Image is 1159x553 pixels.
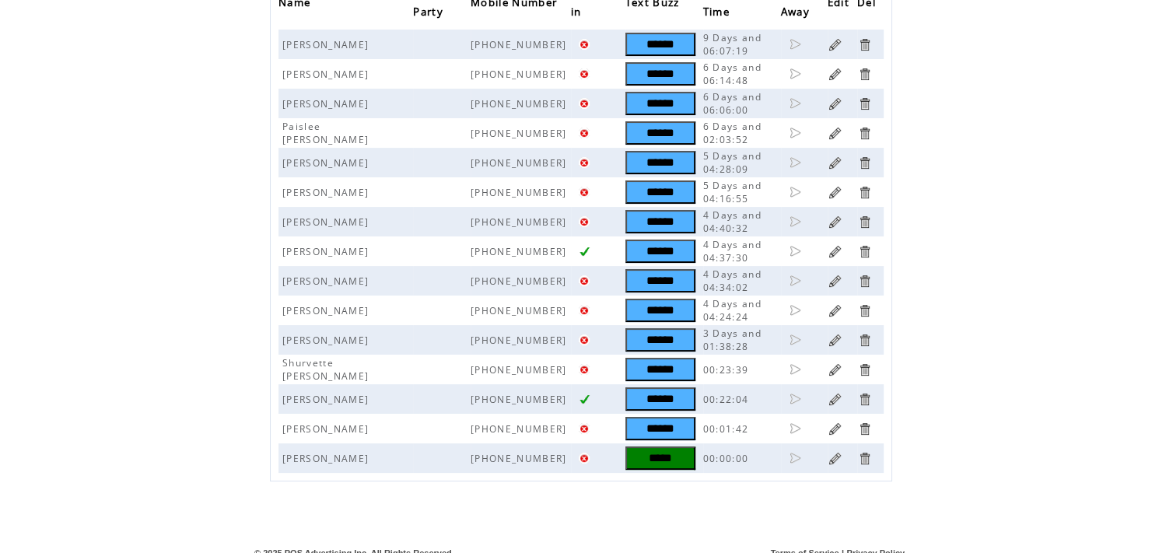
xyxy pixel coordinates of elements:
[282,422,373,436] span: [PERSON_NAME]
[703,90,762,117] span: 6 Days and 06:06:00
[789,245,801,257] a: Click to set as walk away
[857,274,872,289] a: Click to delete
[828,451,842,466] a: Click to edit
[789,68,801,80] a: Click to set as walk away
[471,275,571,288] span: [PHONE_NUMBER]
[789,422,801,435] a: Click to set as walk away
[703,179,762,205] span: 5 Days and 04:16:55
[857,362,872,377] a: Click to delete
[703,208,762,235] span: 4 Days and 04:40:32
[857,451,872,466] a: Click to delete
[828,126,842,141] a: Click to edit
[703,149,762,176] span: 5 Days and 04:28:09
[282,97,373,110] span: [PERSON_NAME]
[828,156,842,170] a: Click to edit
[857,422,872,436] a: Click to delete
[282,304,373,317] span: [PERSON_NAME]
[703,452,753,465] span: 00:00:00
[857,333,872,348] a: Click to delete
[789,452,801,464] a: Click to set as walk away
[789,97,801,110] a: Click to set as walk away
[857,303,872,318] a: Click to delete
[471,68,571,81] span: [PHONE_NUMBER]
[703,268,762,294] span: 4 Days and 04:34:02
[828,274,842,289] a: Click to edit
[857,67,872,82] a: Click to delete
[282,245,373,258] span: [PERSON_NAME]
[789,38,801,51] a: Click to set as walk away
[471,452,571,465] span: [PHONE_NUMBER]
[703,120,762,146] span: 6 Days and 02:03:52
[828,215,842,229] a: Click to edit
[471,186,571,199] span: [PHONE_NUMBER]
[789,186,801,198] a: Click to set as walk away
[703,363,753,376] span: 00:23:39
[471,215,571,229] span: [PHONE_NUMBER]
[471,97,571,110] span: [PHONE_NUMBER]
[789,304,801,317] a: Click to set as walk away
[789,363,801,376] a: Click to set as walk away
[282,156,373,170] span: [PERSON_NAME]
[282,68,373,81] span: [PERSON_NAME]
[789,127,801,139] a: Click to set as walk away
[703,31,762,58] span: 9 Days and 06:07:19
[471,38,571,51] span: [PHONE_NUMBER]
[282,334,373,347] span: [PERSON_NAME]
[857,156,872,170] a: Click to delete
[828,303,842,318] a: Click to edit
[282,38,373,51] span: [PERSON_NAME]
[789,334,801,346] a: Click to set as walk away
[828,96,842,111] a: Click to edit
[789,215,801,228] a: Click to set as walk away
[828,333,842,348] a: Click to edit
[282,275,373,288] span: [PERSON_NAME]
[471,363,571,376] span: [PHONE_NUMBER]
[828,37,842,52] a: Click to edit
[471,245,571,258] span: [PHONE_NUMBER]
[703,327,762,353] span: 3 Days and 01:38:28
[789,275,801,287] a: Click to set as walk away
[828,362,842,377] a: Click to edit
[282,186,373,199] span: [PERSON_NAME]
[857,96,872,111] a: Click to delete
[703,393,753,406] span: 00:22:04
[703,422,753,436] span: 00:01:42
[471,334,571,347] span: [PHONE_NUMBER]
[789,393,801,405] a: Click to set as walk away
[857,392,872,407] a: Click to delete
[857,37,872,52] a: Click to delete
[471,422,571,436] span: [PHONE_NUMBER]
[857,215,872,229] a: Click to delete
[282,393,373,406] span: [PERSON_NAME]
[471,393,571,406] span: [PHONE_NUMBER]
[828,67,842,82] a: Click to edit
[282,120,373,146] span: Paislee [PERSON_NAME]
[828,422,842,436] a: Click to edit
[857,185,872,200] a: Click to delete
[703,238,762,264] span: 4 Days and 04:37:30
[828,244,842,259] a: Click to edit
[471,127,571,140] span: [PHONE_NUMBER]
[828,392,842,407] a: Click to edit
[282,215,373,229] span: [PERSON_NAME]
[828,185,842,200] a: Click to edit
[857,244,872,259] a: Click to delete
[789,156,801,169] a: Click to set as walk away
[703,297,762,324] span: 4 Days and 04:24:24
[282,452,373,465] span: [PERSON_NAME]
[471,156,571,170] span: [PHONE_NUMBER]
[703,61,762,87] span: 6 Days and 06:14:48
[471,304,571,317] span: [PHONE_NUMBER]
[857,126,872,141] a: Click to delete
[282,356,373,383] span: Shurvette [PERSON_NAME]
